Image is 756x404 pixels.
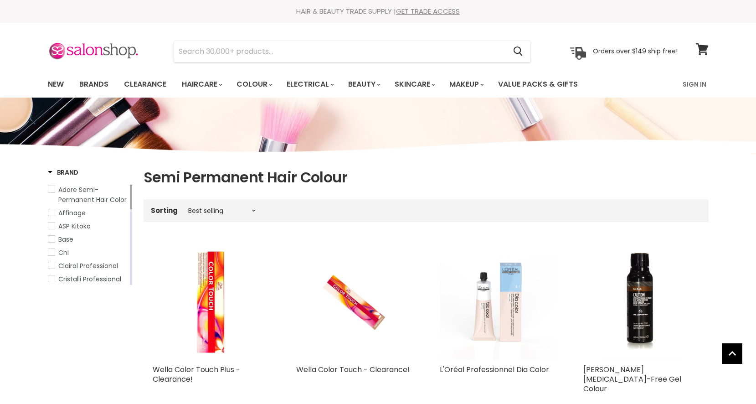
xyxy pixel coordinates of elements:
[341,75,386,94] a: Beauty
[388,75,441,94] a: Skincare
[48,185,128,205] a: Adore Semi-Permanent Hair Color
[117,75,173,94] a: Clearance
[41,75,71,94] a: New
[36,71,720,98] nav: Main
[396,6,460,16] a: GET TRADE ACCESS
[48,234,128,244] a: Base
[58,185,127,204] span: Adore Semi-Permanent Hair Color
[440,244,556,360] img: L'Oréal Professionnel Dia Color
[58,261,118,270] span: Clairol Professional
[440,364,549,375] a: L'Oréal Professionnel Dia Color
[48,261,128,271] a: Clairol Professional
[442,75,489,94] a: Makeup
[583,364,681,394] a: [PERSON_NAME] [MEDICAL_DATA]-Free Gel Colour
[48,221,128,231] a: ASP Kitoko
[58,275,121,284] span: Cristalli Professional
[48,274,128,284] a: Cristalli Professional
[153,364,240,384] a: Wella Color Touch Plus - Clearance!
[58,208,86,218] span: Affinage
[151,207,178,214] label: Sorting
[48,248,128,258] a: Chi
[41,71,631,98] ul: Main menu
[58,222,91,231] span: ASP Kitoko
[583,244,699,360] a: De Lorenzo Novatone Ammonia-Free Gel Colour
[491,75,585,94] a: Value Packs & Gifts
[36,7,720,16] div: HAIR & BEAUTY TRADE SUPPLY |
[296,364,410,375] a: Wella Color Touch - Clearance!
[174,41,506,62] input: Search
[602,244,680,360] img: De Lorenzo Novatone Ammonia-Free Gel Colour
[58,235,73,244] span: Base
[72,75,115,94] a: Brands
[153,244,269,360] img: Wella Color Touch Plus - Clearance!
[677,75,712,94] a: Sign In
[175,75,228,94] a: Haircare
[506,41,530,62] button: Search
[48,208,128,218] a: Affinage
[230,75,278,94] a: Colour
[174,41,531,62] form: Product
[144,168,709,187] h1: Semi Permanent Hair Colour
[280,75,339,94] a: Electrical
[296,244,412,360] a: Wella Color Touch - Clearance!
[315,244,392,360] img: Wella Color Touch - Clearance!
[48,168,79,177] h3: Brand
[58,248,69,257] span: Chi
[593,47,678,55] p: Orders over $149 ship free!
